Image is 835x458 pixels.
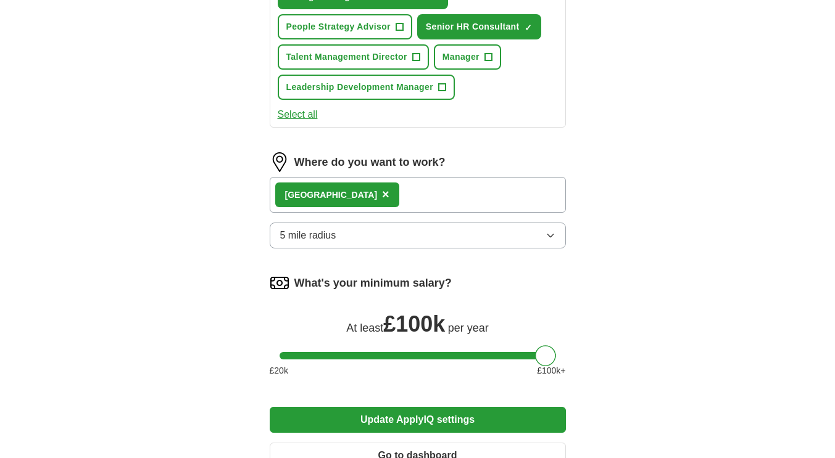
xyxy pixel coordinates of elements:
[270,407,566,433] button: Update ApplyIQ settings
[537,364,565,377] span: £ 100 k+
[426,20,520,33] span: Senior HR Consultant
[285,189,378,202] div: [GEOGRAPHIC_DATA]
[278,75,455,100] button: Leadership Development Manager
[442,51,480,63] span: Manager
[382,186,389,204] button: ×
[270,223,566,248] button: 5 mile radius
[294,154,446,171] label: Where do you want to work?
[286,81,433,94] span: Leadership Development Manager
[382,187,389,201] span: ×
[280,228,336,243] span: 5 mile radius
[270,364,288,377] span: £ 20 k
[286,20,391,33] span: People Strategy Advisor
[383,311,445,337] span: £ 100k
[278,107,318,122] button: Select all
[270,273,289,293] img: salary.png
[278,44,429,70] button: Talent Management Director
[346,322,383,334] span: At least
[286,51,407,63] span: Talent Management Director
[417,14,541,39] button: Senior HR Consultant✓
[448,322,489,334] span: per year
[434,44,501,70] button: Manager
[525,23,532,33] span: ✓
[294,275,452,292] label: What's your minimum salary?
[278,14,412,39] button: People Strategy Advisor
[270,152,289,172] img: location.png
